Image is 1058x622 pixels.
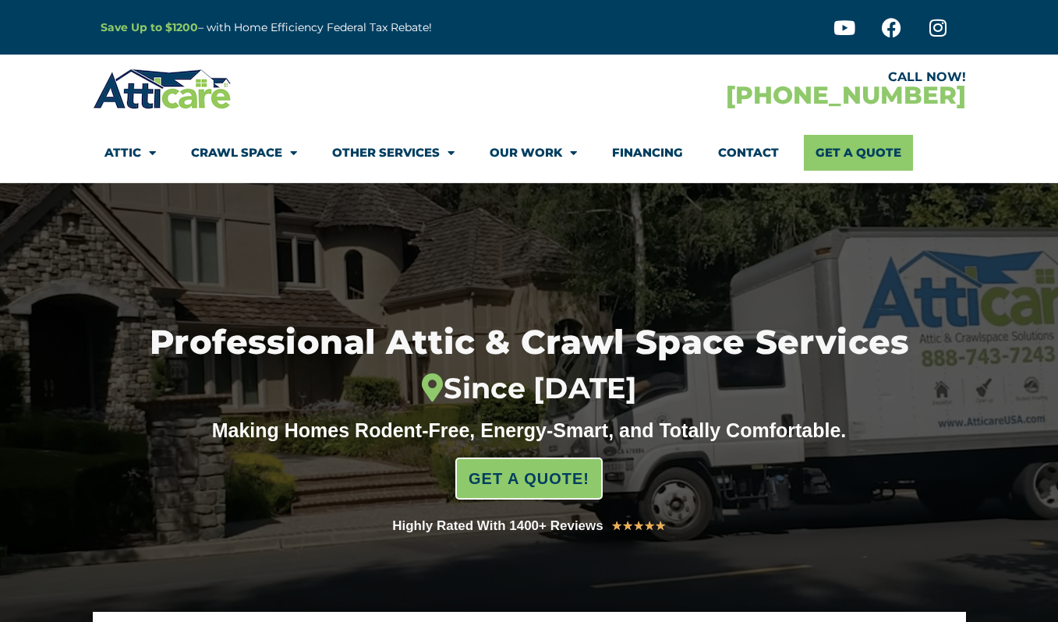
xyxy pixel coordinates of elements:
[104,135,156,171] a: Attic
[718,135,779,171] a: Contact
[71,325,987,405] h1: Professional Attic & Crawl Space Services
[104,135,954,171] nav: Menu
[529,71,966,83] div: CALL NOW!
[469,463,589,494] span: GET A QUOTE!
[633,516,644,536] i: ★
[455,458,603,500] a: GET A QUOTE!
[392,515,603,537] div: Highly Rated With 1400+ Reviews
[191,135,297,171] a: Crawl Space
[622,516,633,536] i: ★
[644,516,655,536] i: ★
[71,372,987,406] div: Since [DATE]
[490,135,577,171] a: Our Work
[655,516,666,536] i: ★
[612,135,683,171] a: Financing
[332,135,455,171] a: Other Services
[804,135,913,171] a: Get A Quote
[101,20,198,34] a: Save Up to $1200
[101,19,606,37] p: – with Home Efficiency Federal Tax Rebate!
[611,516,622,536] i: ★
[182,419,876,442] div: Making Homes Rodent-Free, Energy-Smart, and Totally Comfortable.
[611,516,666,536] div: 5/5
